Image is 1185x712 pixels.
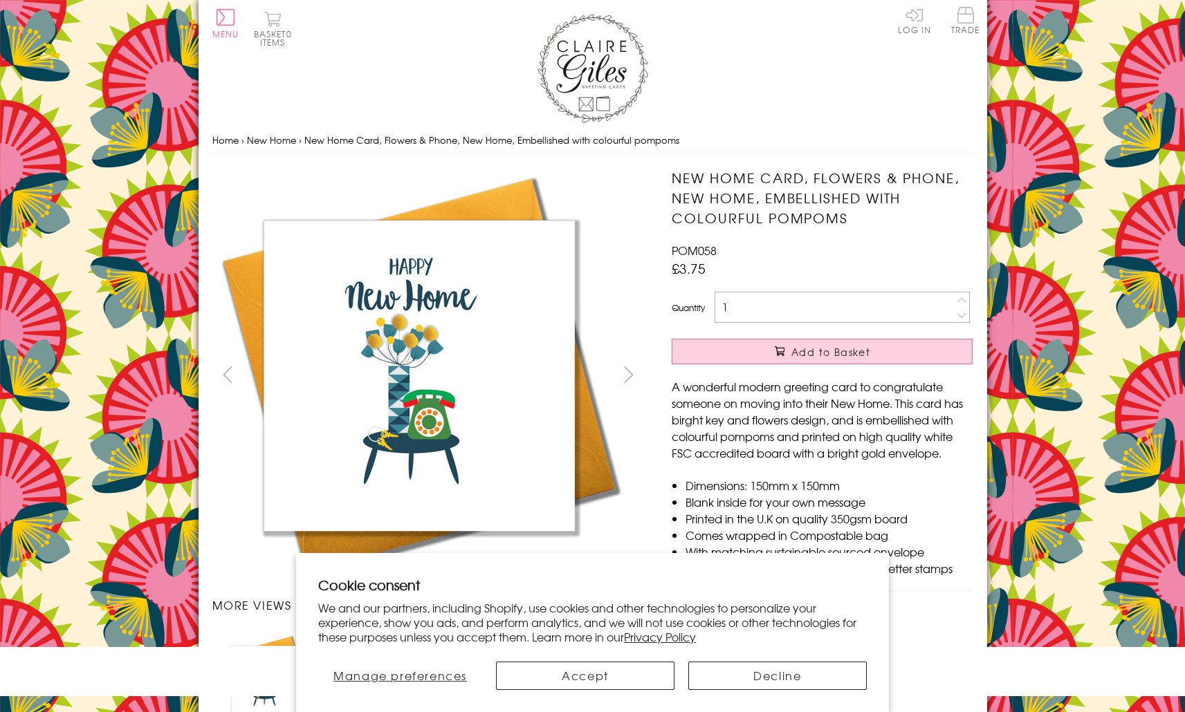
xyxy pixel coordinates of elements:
[672,339,973,364] button: Add to Basket
[686,510,973,527] li: Printed in the U.K on quality 350gsm board
[212,359,244,390] button: prev
[686,527,973,543] li: Comes wrapped in Compostable bag
[672,242,717,259] span: POM058
[496,662,674,690] button: Accept
[241,133,244,147] span: ›
[304,133,679,147] span: New Home Card, Flowers & Phone, New Home, Embellished with colourful pompoms
[672,301,705,314] label: Quantity
[613,359,644,390] button: next
[212,168,627,583] img: New Home Card, Flowers & Phone, New Home, Embellished with colourful pompoms
[686,494,973,510] li: Blank inside for your own message
[791,345,870,359] span: Add to Basket
[212,133,239,147] a: Home
[318,601,867,644] p: We and our partners, including Shopify, use cookies and other technologies to personalize your ex...
[538,14,648,123] img: Claire Giles Greetings Cards
[951,7,980,34] span: Trade
[212,127,973,155] nav: breadcrumbs
[212,597,645,613] h3: More views
[318,662,482,690] button: Manage preferences
[247,133,296,147] a: New Home
[686,477,973,494] li: Dimensions: 150mm x 150mm
[212,28,239,40] span: Menu
[318,575,867,594] h2: Cookie consent
[898,7,931,34] a: Log In
[686,543,973,560] li: With matching sustainable sourced envelope
[644,168,1059,574] img: New Home Card, Flowers & Phone, New Home, Embellished with colourful pompoms
[672,378,973,461] p: A wonderful modern greeting card to congratulate someone on moving into their New Home. This card...
[672,168,973,227] h1: New Home Card, Flowers & Phone, New Home, Embellished with colourful pompoms
[624,628,696,645] a: Privacy Policy
[951,7,980,37] a: Trade
[672,259,706,278] span: £3.75
[212,9,239,38] button: Menu
[333,667,467,684] span: Manage preferences
[254,11,292,46] button: Basket0 items
[688,662,867,690] button: Decline
[260,28,292,48] span: 0 items
[299,133,302,147] span: ›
